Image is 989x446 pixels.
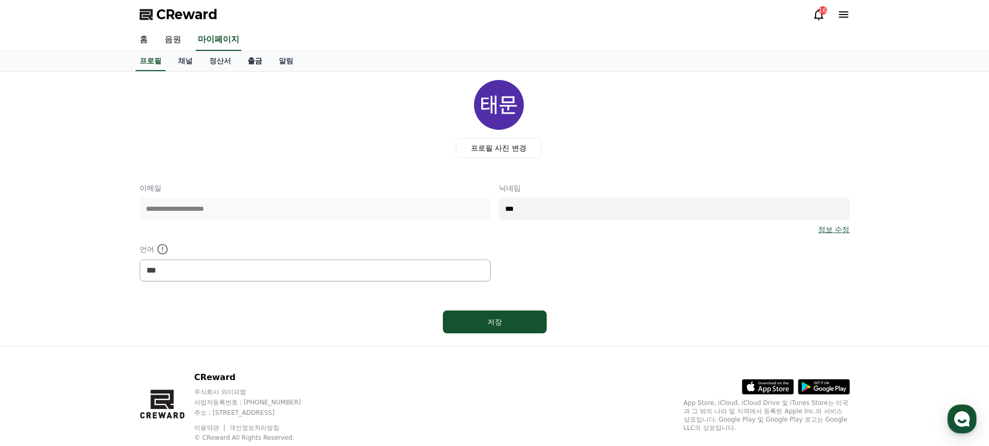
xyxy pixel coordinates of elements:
a: 홈 [131,29,156,51]
p: 사업자등록번호 : [PHONE_NUMBER] [194,398,321,407]
a: 개인정보처리방침 [229,424,279,431]
div: 저장 [464,317,526,327]
a: 출금 [239,51,270,71]
p: 주식회사 와이피랩 [194,388,321,396]
a: 음원 [156,29,189,51]
a: 채널 [170,51,201,71]
a: 대화 [69,329,134,355]
span: 홈 [33,345,39,353]
a: 프로필 [136,51,166,71]
a: 이용약관 [194,424,227,431]
p: 주소 : [STREET_ADDRESS] [194,409,321,417]
img: profile_image [474,80,524,130]
p: © CReward All Rights Reserved. [194,434,321,442]
a: 설정 [134,329,199,355]
p: 이메일 [140,183,491,193]
a: 16 [812,8,825,21]
button: 저장 [443,310,547,333]
a: 정보 수정 [818,224,849,235]
span: CReward [156,6,218,23]
span: 설정 [160,345,173,353]
span: 대화 [95,345,107,354]
p: 닉네임 [499,183,850,193]
a: 알림 [270,51,302,71]
p: CReward [194,371,321,384]
a: 마이페이지 [196,29,241,51]
p: App Store, iCloud, iCloud Drive 및 iTunes Store는 미국과 그 밖의 나라 및 지역에서 등록된 Apple Inc.의 서비스 상표입니다. Goo... [684,399,850,432]
a: 정산서 [201,51,239,71]
label: 프로필 사진 변경 [456,138,541,158]
a: 홈 [3,329,69,355]
div: 16 [819,6,827,15]
a: CReward [140,6,218,23]
p: 언어 [140,243,491,255]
